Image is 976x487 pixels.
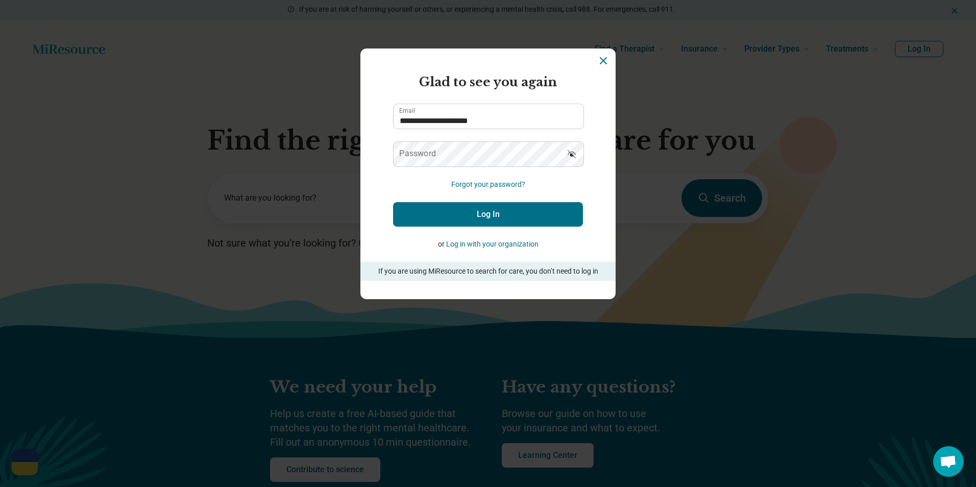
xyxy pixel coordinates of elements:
button: Show password [560,141,583,166]
label: Email [399,108,415,114]
p: If you are using MiResource to search for care, you don’t need to log in [375,266,601,277]
section: Login Dialog [360,48,616,299]
label: Password [399,150,436,158]
button: Log in with your organization [446,239,539,250]
h2: Glad to see you again [393,73,583,91]
button: Log In [393,202,583,227]
p: or [393,239,583,250]
button: Forgot your password? [451,179,525,190]
button: Dismiss [597,55,609,67]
